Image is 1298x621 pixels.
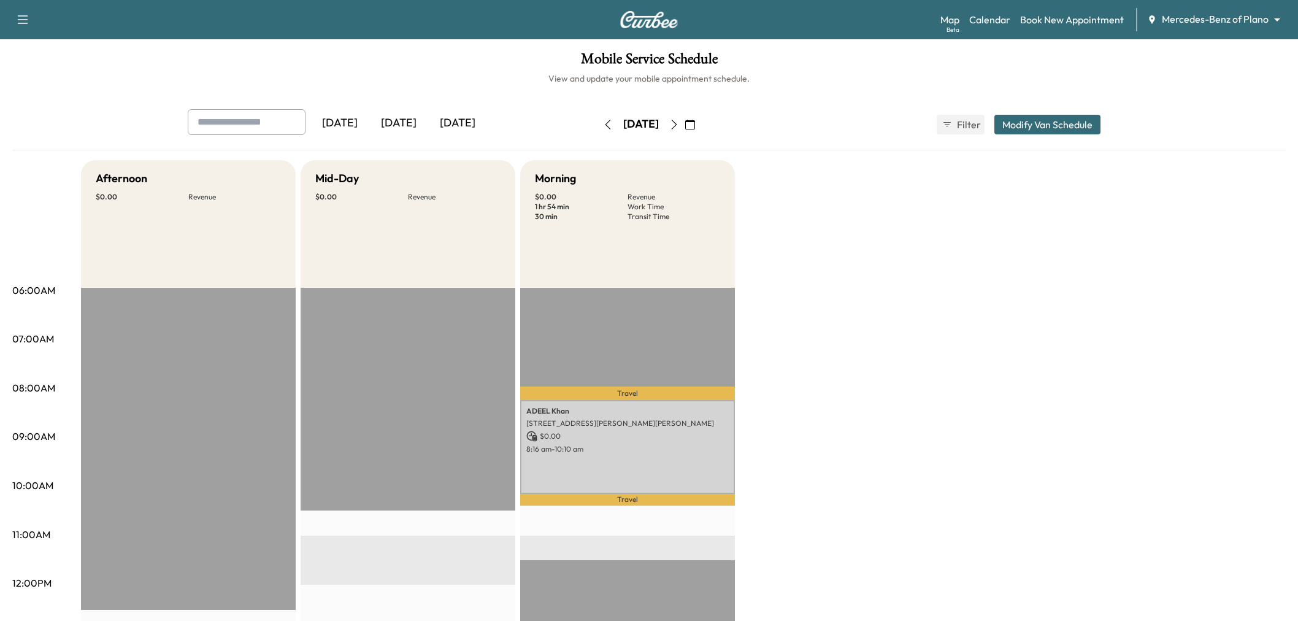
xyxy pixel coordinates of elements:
[12,331,54,346] p: 07:00AM
[188,192,281,202] p: Revenue
[940,12,959,27] a: MapBeta
[526,418,729,428] p: [STREET_ADDRESS][PERSON_NAME][PERSON_NAME]
[12,429,55,444] p: 09:00AM
[310,109,369,137] div: [DATE]
[526,406,729,416] p: ADEEL Khan
[369,109,428,137] div: [DATE]
[947,25,959,34] div: Beta
[957,117,979,132] span: Filter
[623,117,659,132] div: [DATE]
[315,192,408,202] p: $ 0.00
[526,431,729,442] p: $ 0.00
[96,170,147,187] h5: Afternoon
[628,202,720,212] p: Work Time
[408,192,501,202] p: Revenue
[628,192,720,202] p: Revenue
[428,109,487,137] div: [DATE]
[535,170,576,187] h5: Morning
[12,283,55,298] p: 06:00AM
[969,12,1010,27] a: Calendar
[12,380,55,395] p: 08:00AM
[526,444,729,454] p: 8:16 am - 10:10 am
[520,387,735,400] p: Travel
[12,478,53,493] p: 10:00AM
[937,115,985,134] button: Filter
[315,170,359,187] h5: Mid-Day
[12,72,1286,85] h6: View and update your mobile appointment schedule.
[1162,12,1269,26] span: Mercedes-Benz of Plano
[535,192,628,202] p: $ 0.00
[620,11,678,28] img: Curbee Logo
[535,212,628,222] p: 30 min
[12,527,50,542] p: 11:00AM
[12,52,1286,72] h1: Mobile Service Schedule
[628,212,720,222] p: Transit Time
[535,202,628,212] p: 1 hr 54 min
[994,115,1100,134] button: Modify Van Schedule
[1020,12,1124,27] a: Book New Appointment
[12,576,52,590] p: 12:00PM
[520,494,735,506] p: Travel
[96,192,188,202] p: $ 0.00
